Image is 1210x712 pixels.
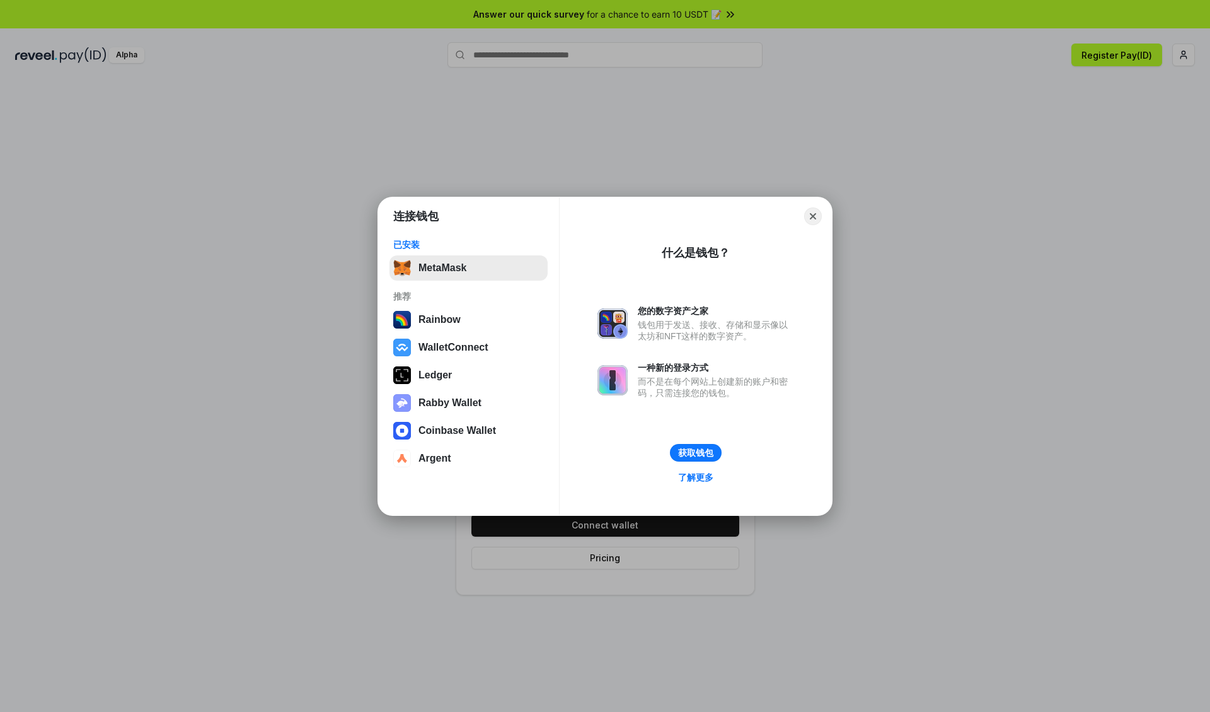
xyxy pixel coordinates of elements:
[389,418,548,443] button: Coinbase Wallet
[597,365,628,395] img: svg+xml,%3Csvg%20xmlns%3D%22http%3A%2F%2Fwww.w3.org%2F2000%2Fsvg%22%20fill%3D%22none%22%20viewBox...
[418,397,481,409] div: Rabby Wallet
[389,363,548,388] button: Ledger
[389,335,548,360] button: WalletConnect
[678,472,713,483] div: 了解更多
[638,305,794,317] div: 您的数字资产之家
[638,376,794,399] div: 而不是在每个网站上创建新的账户和密码，只需连接您的钱包。
[393,291,544,302] div: 推荐
[393,450,411,467] img: svg+xml,%3Csvg%20width%3D%2228%22%20height%3D%2228%22%20viewBox%3D%220%200%2028%2028%22%20fill%3D...
[389,307,548,332] button: Rainbow
[597,308,628,339] img: svg+xml,%3Csvg%20xmlns%3D%22http%3A%2F%2Fwww.w3.org%2F2000%2Fsvg%22%20fill%3D%22none%22%20viewBox...
[393,339,411,356] img: svg+xml,%3Csvg%20width%3D%2228%22%20height%3D%2228%22%20viewBox%3D%220%200%2028%2028%22%20fill%3D...
[638,362,794,373] div: 一种新的登录方式
[638,319,794,342] div: 钱包用于发送、接收、存储和显示像以太坊和NFT这样的数字资产。
[678,447,713,458] div: 获取钱包
[393,311,411,329] img: svg+xml,%3Csvg%20width%3D%22120%22%20height%3D%22120%22%20viewBox%3D%220%200%20120%20120%22%20fil...
[393,422,411,440] img: svg+xml,%3Csvg%20width%3D%2228%22%20height%3D%2228%22%20viewBox%3D%220%200%2028%2028%22%20fill%3D...
[418,314,461,325] div: Rainbow
[418,425,496,436] div: Coinbase Wallet
[418,453,451,464] div: Argent
[671,469,721,486] a: 了解更多
[804,207,822,225] button: Close
[393,394,411,412] img: svg+xml,%3Csvg%20xmlns%3D%22http%3A%2F%2Fwww.w3.org%2F2000%2Fsvg%22%20fill%3D%22none%22%20viewBox...
[393,239,544,250] div: 已安装
[670,444,722,462] button: 获取钱包
[393,259,411,277] img: svg+xml,%3Csvg%20fill%3D%22none%22%20height%3D%2233%22%20viewBox%3D%220%200%2035%2033%22%20width%...
[389,446,548,471] button: Argent
[418,370,452,381] div: Ledger
[389,255,548,281] button: MetaMask
[418,262,466,274] div: MetaMask
[389,390,548,416] button: Rabby Wallet
[662,245,730,260] div: 什么是钱包？
[393,209,439,224] h1: 连接钱包
[393,366,411,384] img: svg+xml,%3Csvg%20xmlns%3D%22http%3A%2F%2Fwww.w3.org%2F2000%2Fsvg%22%20width%3D%2228%22%20height%3...
[418,342,488,353] div: WalletConnect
